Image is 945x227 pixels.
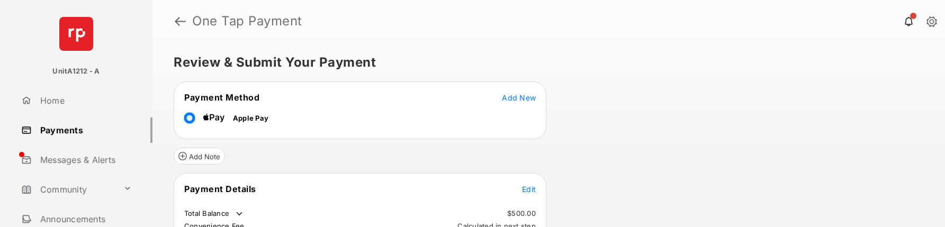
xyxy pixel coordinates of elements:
h5: Review & Submit Your Payment [174,56,915,69]
a: Messages & Alerts [17,147,152,172]
img: svg+xml;base64,PHN2ZyB4bWxucz0iaHR0cDovL3d3dy53My5vcmcvMjAwMC9zdmciIHdpZHRoPSI2NCIgaGVpZ2h0PSI2NC... [59,17,93,51]
a: Home [17,88,152,113]
a: Community [17,177,119,202]
button: Edit [522,184,536,194]
button: Add New [502,92,536,103]
strong: One Tap Payment [192,15,302,28]
button: Add Note [174,148,225,165]
a: Payments [17,117,152,143]
span: Add New [502,93,536,102]
td: Total Balance [184,208,245,219]
span: Payment Method [184,92,259,103]
span: Apple Pay [233,114,268,122]
td: $500.00 [507,208,536,218]
span: Payment Details [184,184,256,194]
p: UnitA1212 - A [52,66,100,77]
span: Edit [522,185,536,194]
